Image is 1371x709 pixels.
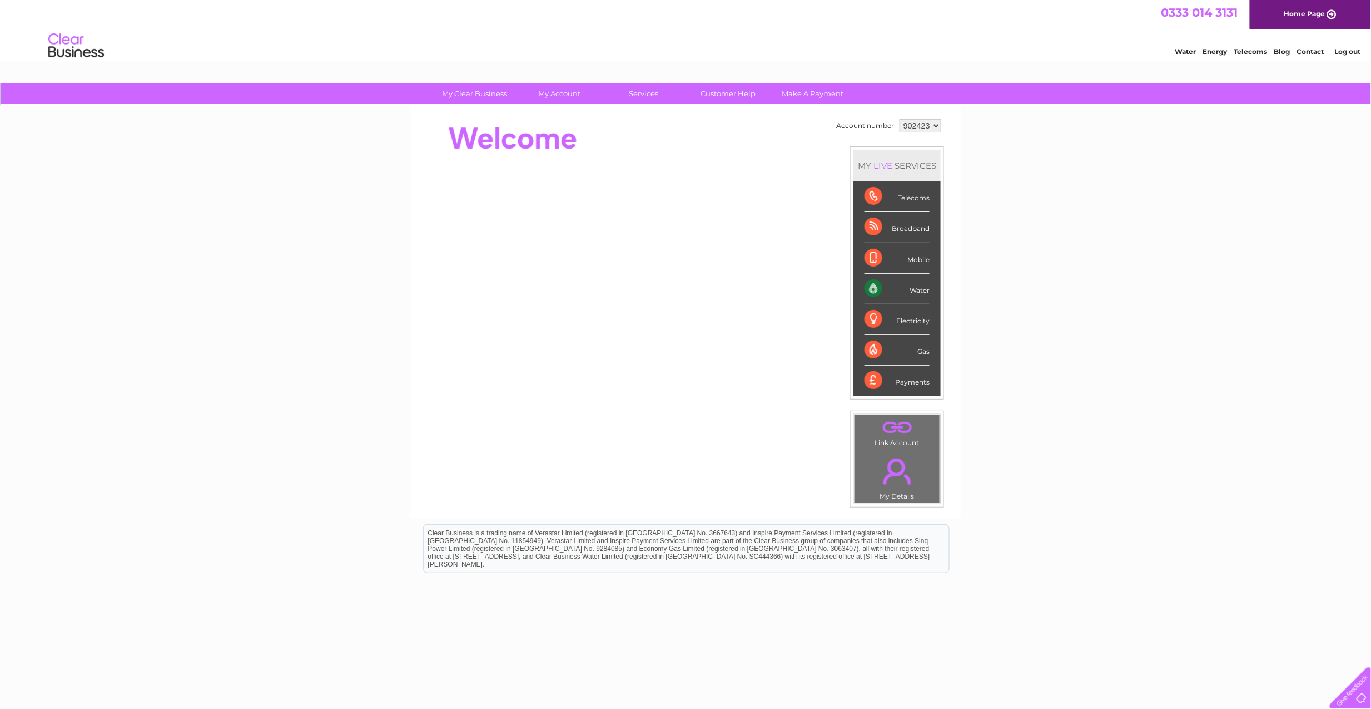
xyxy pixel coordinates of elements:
[683,83,774,104] a: Customer Help
[1274,47,1290,56] a: Blog
[424,6,949,54] div: Clear Business is a trading name of Verastar Limited (registered in [GEOGRAPHIC_DATA] No. 3667643...
[767,83,859,104] a: Make A Payment
[1161,6,1238,19] a: 0333 014 3131
[865,304,930,335] div: Electricity
[865,243,930,274] div: Mobile
[514,83,605,104] a: My Account
[857,452,937,491] a: .
[1175,47,1196,56] a: Water
[854,415,940,450] td: Link Account
[429,83,521,104] a: My Clear Business
[1234,47,1268,56] a: Telecoms
[865,181,930,212] div: Telecoms
[865,212,930,243] div: Broadband
[1203,47,1228,56] a: Energy
[865,335,930,366] div: Gas
[865,366,930,396] div: Payments
[833,116,897,135] td: Account number
[857,418,937,437] a: .
[1297,47,1324,56] a: Contact
[1334,47,1360,56] a: Log out
[854,449,940,504] td: My Details
[48,29,105,63] img: logo.png
[871,160,895,171] div: LIVE
[865,274,930,304] div: Water
[598,83,690,104] a: Services
[853,150,941,181] div: MY SERVICES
